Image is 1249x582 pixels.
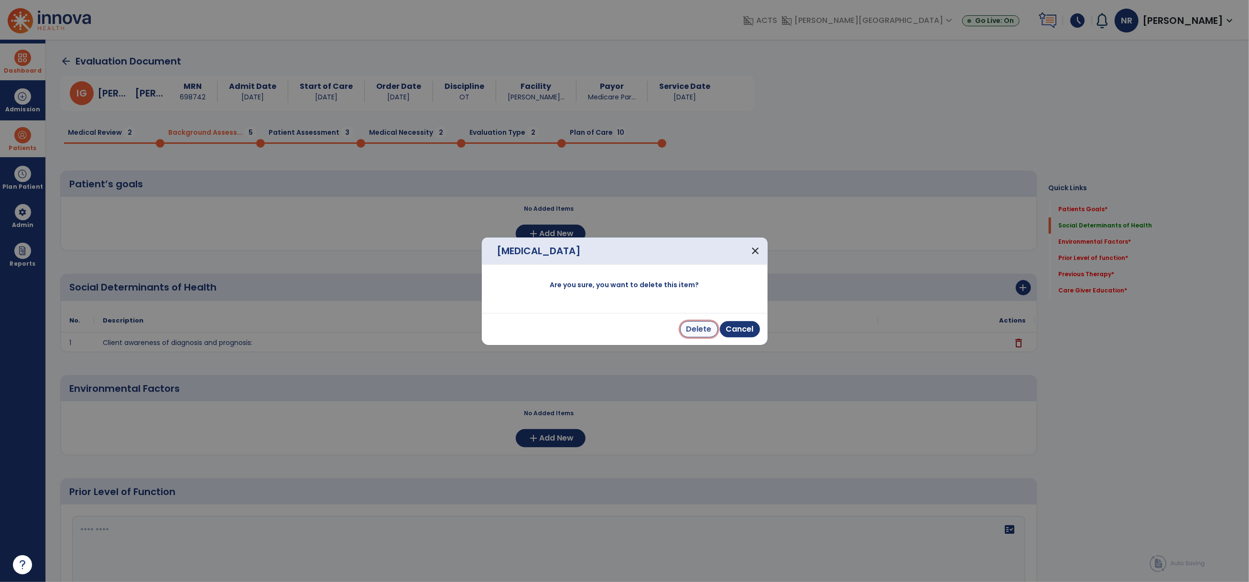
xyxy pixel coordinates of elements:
[744,237,768,264] button: close
[497,280,752,290] p: Are you sure, you want to delete this item?
[497,244,581,258] p: [MEDICAL_DATA]
[750,245,761,257] span: close
[680,321,718,337] button: Delete
[720,321,760,337] button: Cancel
